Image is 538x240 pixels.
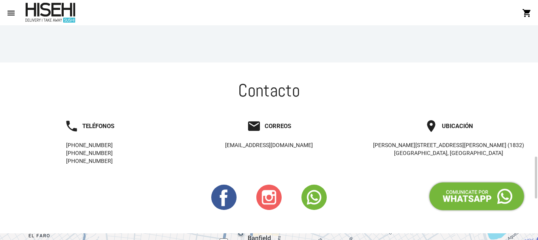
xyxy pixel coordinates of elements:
a: [PHONE_NUMBER] [9,149,169,157]
img: call-whatsapp.png [427,180,526,212]
a: [PHONE_NUMBER] [9,157,169,165]
mat-icon: menu [6,8,16,18]
mat-icon: phone [64,119,79,133]
mat-icon: shopping_cart [522,8,532,18]
mat-icon: room [424,119,438,133]
mat-icon: email [247,119,261,133]
h3: Contacto [9,81,529,99]
h4: CORREOS [265,121,291,131]
a: [PERSON_NAME][STREET_ADDRESS][PERSON_NAME] (1832)[GEOGRAPHIC_DATA], [GEOGRAPHIC_DATA] [369,141,529,157]
h4: TELÉFONOS [82,121,114,131]
a: [EMAIL_ADDRESS][DOMAIN_NAME] [189,141,349,149]
a: [PHONE_NUMBER] [9,141,169,149]
h4: UBICACIÓN [442,121,473,131]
